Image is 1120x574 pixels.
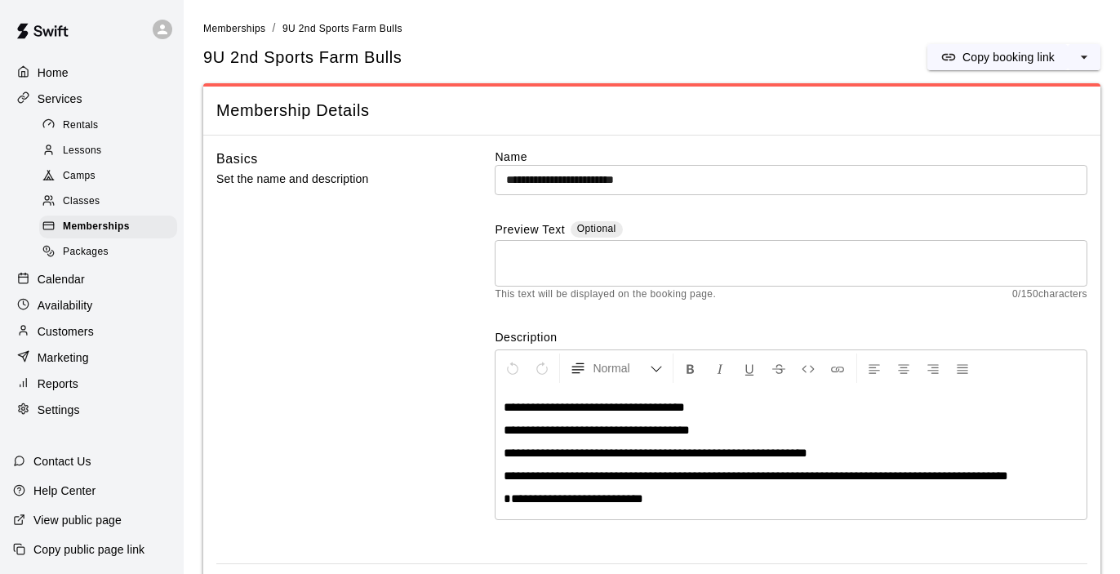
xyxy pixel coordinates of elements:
[39,113,184,138] a: Rentals
[794,354,822,383] button: Insert Code
[216,149,258,170] h6: Basics
[824,354,851,383] button: Insert Link
[38,271,85,287] p: Calendar
[1068,44,1100,70] button: select merge strategy
[593,360,650,376] span: Normal
[63,143,102,159] span: Lessons
[577,223,616,234] span: Optional
[63,219,130,235] span: Memberships
[962,49,1055,65] p: Copy booking link
[13,345,171,370] a: Marketing
[765,354,793,383] button: Format Strikethrough
[33,541,144,558] p: Copy public page link
[495,221,565,240] label: Preview Text
[38,323,94,340] p: Customers
[38,349,89,366] p: Marketing
[216,169,442,189] p: Set the name and description
[13,319,171,344] a: Customers
[63,118,99,134] span: Rentals
[13,398,171,422] a: Settings
[563,354,669,383] button: Formatting Options
[13,372,171,396] a: Reports
[495,149,1087,165] label: Name
[736,354,763,383] button: Format Underline
[272,20,275,37] li: /
[38,376,78,392] p: Reports
[499,354,527,383] button: Undo
[39,241,177,264] div: Packages
[39,215,184,240] a: Memberships
[39,240,184,265] a: Packages
[949,354,976,383] button: Justify Align
[706,354,734,383] button: Format Italics
[203,47,402,69] span: 9U 2nd Sports Farm Bulls
[39,190,177,213] div: Classes
[203,23,265,34] span: Memberships
[33,453,91,469] p: Contact Us
[203,21,265,34] a: Memberships
[63,168,96,185] span: Camps
[39,114,177,137] div: Rentals
[38,65,69,81] p: Home
[495,287,716,303] span: This text will be displayed on the booking page.
[39,189,184,215] a: Classes
[39,165,177,188] div: Camps
[63,194,100,210] span: Classes
[528,354,556,383] button: Redo
[890,354,918,383] button: Center Align
[33,512,122,528] p: View public page
[39,140,177,162] div: Lessons
[203,20,1100,38] nav: breadcrumb
[927,44,1100,70] div: split button
[13,267,171,291] a: Calendar
[38,91,82,107] p: Services
[13,60,171,85] a: Home
[63,244,109,260] span: Packages
[860,354,888,383] button: Left Align
[216,100,1087,122] span: Membership Details
[927,44,1068,70] button: Copy booking link
[38,297,93,314] p: Availability
[495,329,1087,345] label: Description
[33,483,96,499] p: Help Center
[13,87,171,111] a: Services
[39,164,184,189] a: Camps
[39,216,177,238] div: Memberships
[39,138,184,163] a: Lessons
[38,402,80,418] p: Settings
[1012,287,1087,303] span: 0 / 150 characters
[282,23,402,34] span: 9U 2nd Sports Farm Bulls
[13,293,171,318] a: Availability
[677,354,704,383] button: Format Bold
[919,354,947,383] button: Right Align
